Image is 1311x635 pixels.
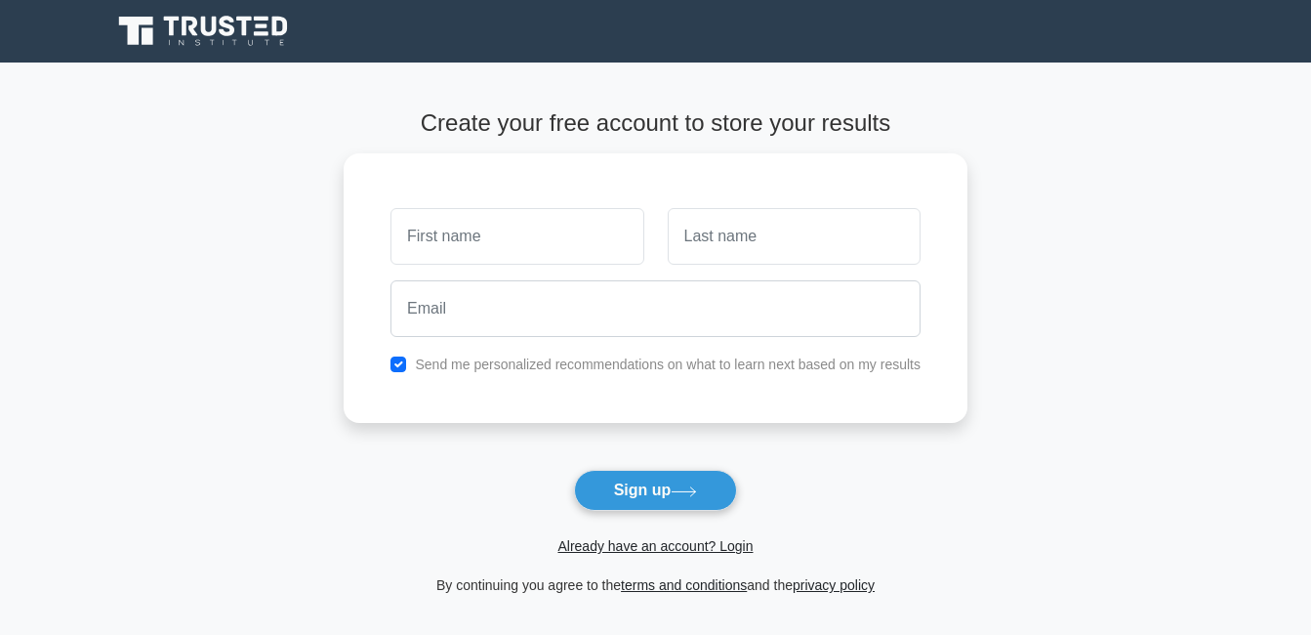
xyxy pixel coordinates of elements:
[574,470,738,511] button: Sign up
[390,208,643,265] input: First name
[668,208,921,265] input: Last name
[344,109,967,138] h4: Create your free account to store your results
[390,280,921,337] input: Email
[621,577,747,593] a: terms and conditions
[793,577,875,593] a: privacy policy
[557,538,753,554] a: Already have an account? Login
[415,357,921,372] label: Send me personalized recommendations on what to learn next based on my results
[332,573,979,597] div: By continuing you agree to the and the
